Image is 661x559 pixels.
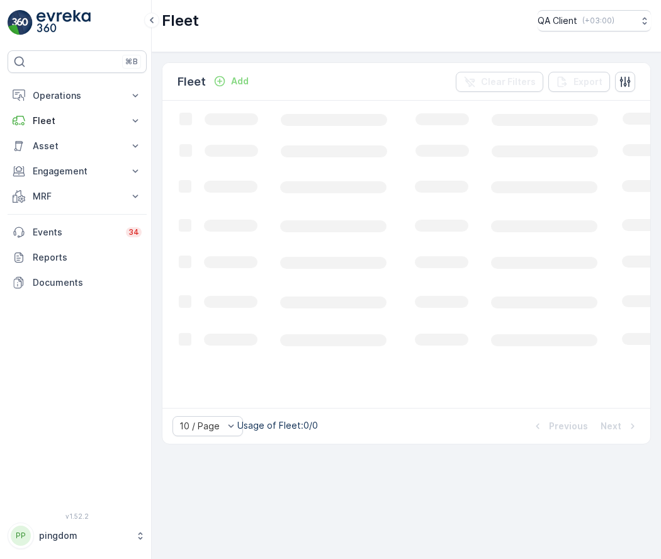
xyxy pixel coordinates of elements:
[8,522,147,549] button: PPpingdom
[33,251,142,264] p: Reports
[538,10,651,31] button: QA Client(+03:00)
[8,270,147,295] a: Documents
[39,529,129,542] p: pingdom
[33,226,118,239] p: Events
[573,76,602,88] p: Export
[33,165,121,178] p: Engagement
[237,419,318,432] p: Usage of Fleet : 0/0
[538,14,577,27] p: QA Client
[8,133,147,159] button: Asset
[8,245,147,270] a: Reports
[8,512,147,520] span: v 1.52.2
[8,220,147,245] a: Events34
[456,72,543,92] button: Clear Filters
[548,72,610,92] button: Export
[208,74,254,89] button: Add
[481,76,536,88] p: Clear Filters
[8,10,33,35] img: logo
[33,276,142,289] p: Documents
[582,16,614,26] p: ( +03:00 )
[162,11,199,31] p: Fleet
[8,108,147,133] button: Fleet
[37,10,91,35] img: logo_light-DOdMpM7g.png
[530,419,589,434] button: Previous
[33,140,121,152] p: Asset
[125,57,138,67] p: ⌘B
[8,83,147,108] button: Operations
[128,227,139,237] p: 34
[549,420,588,432] p: Previous
[231,75,249,88] p: Add
[8,159,147,184] button: Engagement
[33,190,121,203] p: MRF
[11,526,31,546] div: PP
[33,115,121,127] p: Fleet
[601,420,621,432] p: Next
[599,419,640,434] button: Next
[33,89,121,102] p: Operations
[178,73,206,91] p: Fleet
[8,184,147,209] button: MRF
